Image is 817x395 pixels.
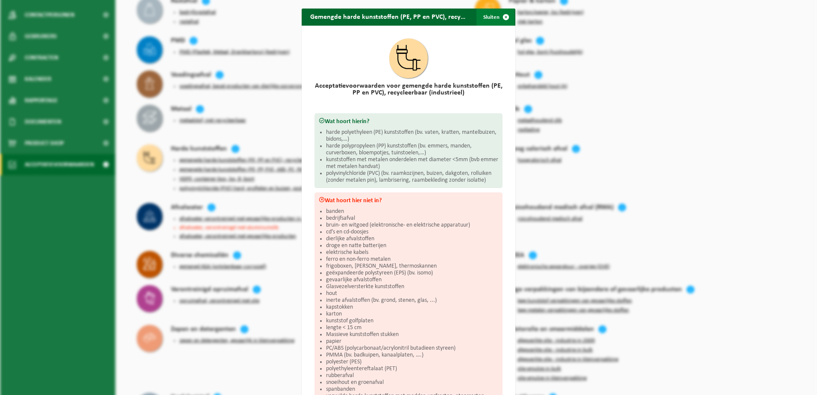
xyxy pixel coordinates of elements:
[326,338,498,345] li: papier
[326,242,498,249] li: droge en natte batterijen
[326,156,498,170] li: kunststoffen met metalen onderdelen met diameter <5mm (bvb emmer met metalen handvat)
[326,129,498,143] li: harde polyethyleen (PE) kunststoffen (bv. vaten, kratten, mantelbuizen, bidons,…)
[319,197,498,204] h3: Wat hoort hier niet in?
[326,270,498,277] li: geëxpandeerde polystyreen (EPS) (bv. isomo)
[326,222,498,229] li: bruin- en witgoed (elektronische- en elektrische apparatuur)
[326,283,498,290] li: Glasvezelversterkte kunststoffen
[302,9,475,25] h2: Gemengde harde kunststoffen (PE, PP en PVC), recycleerbaar (industrieel)
[326,236,498,242] li: dierlijke afvalstoffen
[314,83,503,96] h2: Acceptatievoorwaarden voor gemengde harde kunststoffen (PE, PP en PVC), recycleerbaar (industrieel)
[319,118,498,125] h3: Wat hoort hierin?
[326,379,498,386] li: snoeihout en groenafval
[326,372,498,379] li: rubberafval
[326,208,498,215] li: banden
[326,304,498,311] li: kapstokken
[326,366,498,372] li: polyethyleentereftalaat (PET)
[476,9,514,26] button: Sluiten
[326,352,498,359] li: PMMA (bv. badkuipen, kanaalplaten, ….)
[326,249,498,256] li: elektrische kabels
[326,324,498,331] li: lengte < 15 cm
[326,143,498,156] li: harde polypropyleen (PP) kunststoffen (bv. emmers, manden, curverboxen, bloempotjes, tuinstoelen,…)
[326,215,498,222] li: bedrijfsafval
[326,229,498,236] li: cd’s en cd-doosjes
[326,359,498,366] li: polyester (PES)
[326,331,498,338] li: Massieve kunststoffen stukken
[326,290,498,297] li: hout
[326,297,498,304] li: inerte afvalstoffen (bv. grond, stenen, glas, ...)
[326,263,498,270] li: frigoboxen, [PERSON_NAME], thermoskannen
[326,311,498,318] li: karton
[326,318,498,324] li: kunststof golfplaten
[326,345,498,352] li: PC/ABS (polycarbonaat/acrylonitril butadieen styreen)
[326,170,498,184] li: polyvinylchloride (PVC) (bv. raamkozijnen, buizen, dakgoten, rolluiken (zonder metalen pin), lamb...
[326,256,498,263] li: ferro en non-ferro metalen
[326,277,498,283] li: gevaarlijke afvalstoffen
[326,386,498,393] li: spanbanden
